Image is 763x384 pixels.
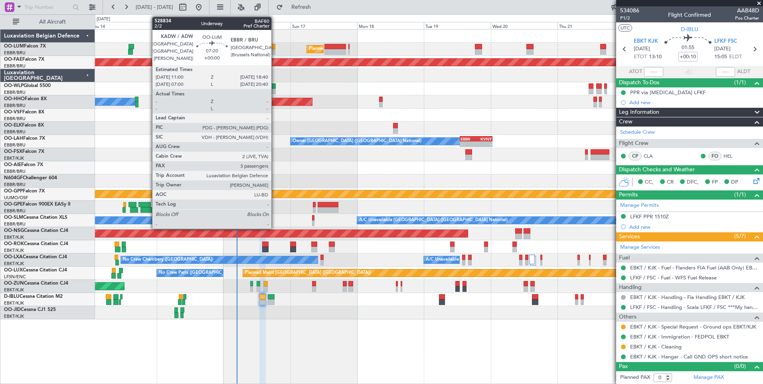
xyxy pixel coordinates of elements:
[24,1,70,13] input: Trip Number
[4,241,68,246] a: OO-ROKCessna Citation CJ4
[630,333,729,340] a: EBKT / KJK - Immigration - FEDPOL EBKT
[4,202,23,207] span: OO-GPE
[620,15,639,22] span: P1/2
[630,343,682,350] a: EBKT / KJK - Cleaning
[461,142,476,146] div: -
[4,168,26,174] a: EBBR/BRU
[4,202,70,207] a: OO-GPEFalcon 900EX EASy II
[4,195,28,201] a: UUMO/OSF
[4,313,24,319] a: EBKT/KJK
[619,362,628,371] span: Pax
[4,50,26,56] a: EBBR/BRU
[630,264,759,271] a: EBKT / KJK - Fuel - Flanders FIA Fuel (AAB Only) EBKT / KJK
[734,78,746,87] span: (1/1)
[476,137,492,141] div: KVNY
[21,19,84,25] span: All Aircraft
[644,152,662,160] a: CLA
[245,267,371,279] div: Planned Maint [GEOGRAPHIC_DATA] ([GEOGRAPHIC_DATA])
[4,103,26,109] a: EBBR/BRU
[4,89,26,95] a: EBBR/BRU
[630,294,745,301] a: EBKT / KJK - Handling - Fia Handling EBKT / KJK
[4,307,21,312] span: OO-JID
[4,287,24,293] a: EBKT/KJK
[4,136,23,141] span: OO-LAH
[159,267,238,279] div: No Crew Paris ([GEOGRAPHIC_DATA])
[4,57,22,62] span: OO-FAE
[4,294,20,299] span: D-IBLU
[4,255,67,259] a: OO-LXACessna Citation CJ4
[4,110,22,115] span: OO-VSF
[136,4,173,11] span: [DATE] - [DATE]
[630,323,756,330] a: EBKT / KJK - Special Request - Ground ops EBKT/KJK
[4,255,23,259] span: OO-LXA
[4,261,24,267] a: EBKT/KJK
[619,117,633,127] span: Crew
[629,68,642,76] span: ATOT
[667,178,674,186] span: CR
[491,22,557,29] div: Wed 20
[619,190,638,200] span: Permits
[4,83,51,88] a: OO-WLPGlobal 5500
[668,11,711,19] div: Flight Confirmed
[629,99,759,106] div: Add new
[4,307,56,312] a: OO-JIDCessna CJ1 525
[731,178,738,186] span: DP
[424,22,490,29] div: Tue 19
[644,67,663,77] input: --:--
[619,253,630,263] span: Fuel
[735,6,759,15] span: AAB48D
[4,215,67,220] a: OO-SLMCessna Citation XLS
[4,176,23,180] span: N604GF
[620,202,659,210] a: Manage Permits
[4,215,23,220] span: OO-SLM
[4,57,44,62] a: OO-FAEFalcon 7X
[629,152,642,160] div: CP
[4,44,24,49] span: OO-LUM
[4,83,24,88] span: OO-WLP
[723,152,741,160] a: HEL
[357,22,424,29] div: Mon 18
[97,16,110,23] div: [DATE]
[618,24,632,32] button: UTC
[4,281,24,286] span: OO-ZUN
[4,208,26,214] a: EBBR/BRU
[4,247,24,253] a: EBKT/KJK
[225,214,359,226] div: No Crew [GEOGRAPHIC_DATA] ([GEOGRAPHIC_DATA] National)
[634,45,650,53] span: [DATE]
[629,224,759,230] div: Add new
[4,241,24,246] span: OO-ROK
[620,129,655,137] a: Schedule Crew
[4,97,25,101] span: OO-HHO
[630,213,669,220] div: LFKF PPR 1510Z
[682,44,694,52] span: 01:55
[309,43,453,55] div: Planned Maint [GEOGRAPHIC_DATA] ([GEOGRAPHIC_DATA] National)
[734,362,746,370] span: (0/0)
[714,53,727,61] span: 15:05
[4,189,23,194] span: OO-GPP
[4,136,45,141] a: OO-LAHFalcon 7X
[285,4,318,10] span: Refresh
[619,108,659,117] span: Leg Information
[4,189,45,194] a: OO-GPPFalcon 7X
[620,6,639,15] span: 534086
[4,268,23,273] span: OO-LUX
[4,129,26,135] a: EBBR/BRU
[4,294,63,299] a: D-IBLUCessna Citation M2
[619,139,648,148] span: Flight Crew
[634,53,647,61] span: ETOT
[291,22,357,29] div: Sun 17
[4,97,47,101] a: OO-HHOFalcon 8X
[4,300,24,306] a: EBKT/KJK
[4,281,68,286] a: OO-ZUNCessna Citation CJ4
[734,232,746,240] span: (5/7)
[620,243,660,251] a: Manage Services
[273,1,320,14] button: Refresh
[712,178,718,186] span: FP
[630,89,706,96] div: PPR via [MEDICAL_DATA] LFKF
[649,53,662,61] span: 13:10
[4,63,26,69] a: EBBR/BRU
[4,110,44,115] a: OO-VSFFalcon 8X
[4,228,24,233] span: OO-NSG
[557,22,624,29] div: Thu 21
[708,152,721,160] div: FO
